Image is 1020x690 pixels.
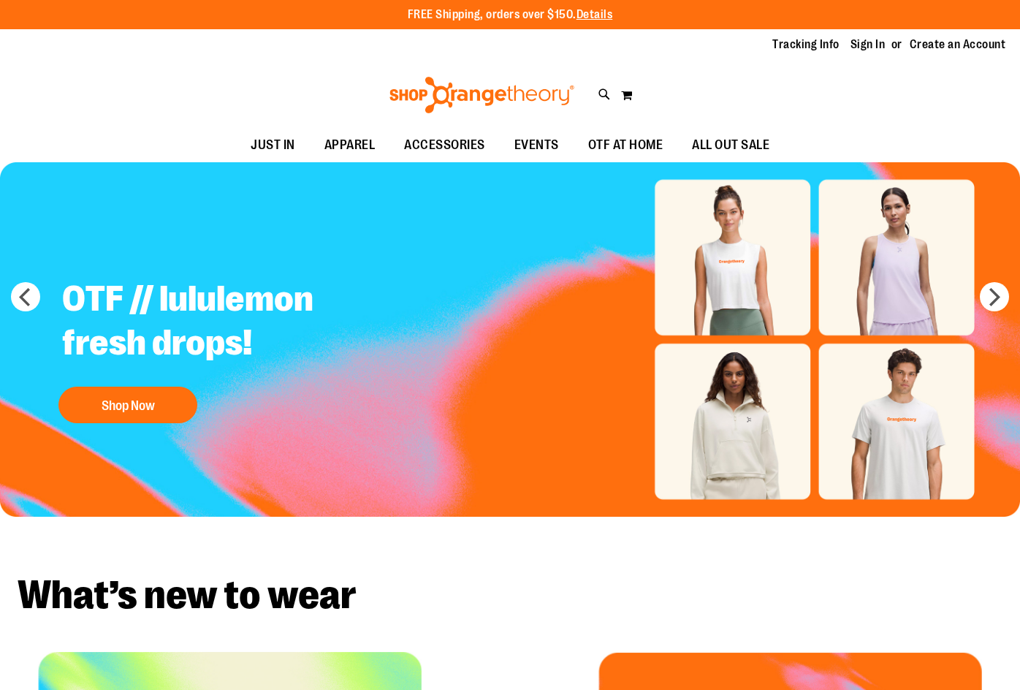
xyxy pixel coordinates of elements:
[850,37,886,53] a: Sign In
[404,129,485,162] span: ACCESSORIES
[514,129,559,162] span: EVENTS
[692,129,769,162] span: ALL OUT SALE
[576,8,613,21] a: Details
[387,77,576,113] img: Shop Orangetheory
[51,266,414,379] h2: OTF // lululemon fresh drops!
[324,129,376,162] span: APPAREL
[58,387,197,423] button: Shop Now
[408,7,613,23] p: FREE Shipping, orders over $150.
[588,129,663,162] span: OTF AT HOME
[772,37,840,53] a: Tracking Info
[18,575,1002,615] h2: What’s new to wear
[51,266,414,431] a: OTF // lululemon fresh drops! Shop Now
[11,282,40,311] button: prev
[980,282,1009,311] button: next
[910,37,1006,53] a: Create an Account
[251,129,295,162] span: JUST IN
